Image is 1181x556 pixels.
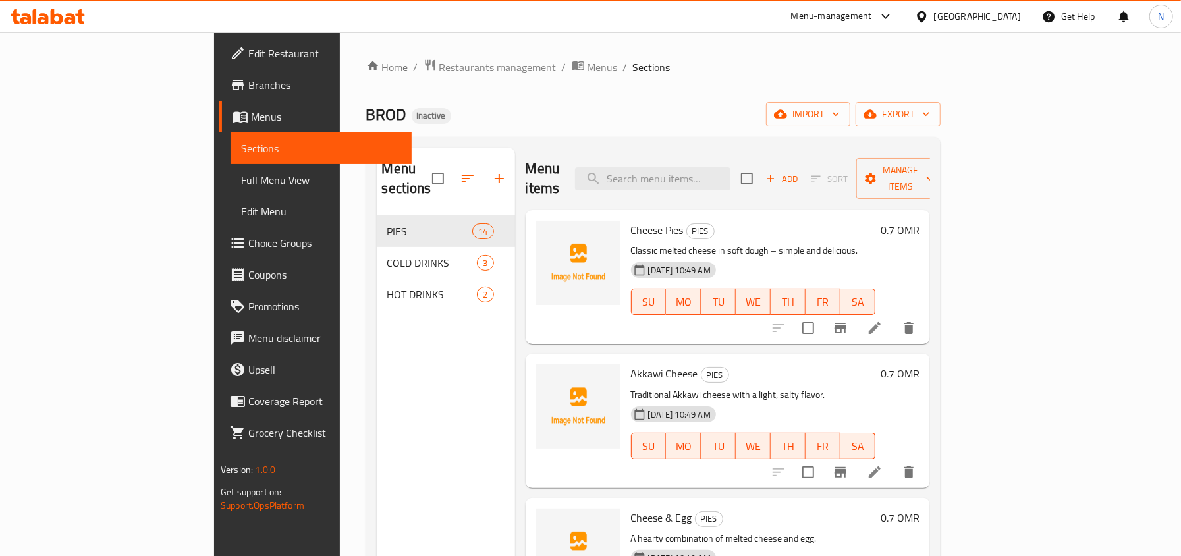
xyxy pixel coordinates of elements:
a: Coupons [219,259,411,291]
button: SU [631,433,667,459]
button: import [766,102,850,126]
span: Promotions [248,298,400,314]
button: Add section [483,163,515,194]
span: MO [671,292,696,312]
h2: Menu items [526,159,560,198]
span: Menus [251,109,400,125]
span: import [777,106,840,123]
span: Sort sections [452,163,483,194]
span: PIES [701,368,728,383]
span: Menus [588,59,618,75]
nav: breadcrumb [366,59,941,76]
a: Coverage Report [219,385,411,417]
span: Get support on: [221,484,281,501]
span: Full Menu View [241,172,400,188]
span: SU [637,292,661,312]
span: Restaurants management [439,59,557,75]
h6: 0.7 OMR [881,364,920,383]
span: PIES [696,511,723,526]
span: TU [706,437,730,456]
p: Traditional Akkawi cheese with a light, salty flavor. [631,387,875,403]
button: TU [701,433,736,459]
input: search [575,167,730,190]
button: FR [806,433,840,459]
span: Version: [221,461,253,478]
span: Add item [761,169,803,189]
div: PIES [686,223,715,239]
a: Choice Groups [219,227,411,259]
button: SA [840,289,875,315]
span: TU [706,292,730,312]
button: Branch-specific-item [825,457,856,488]
span: Edit Menu [241,204,400,219]
img: Akkawi Cheese [536,364,620,449]
div: PIES [701,367,729,383]
button: TU [701,289,736,315]
span: Choice Groups [248,235,400,251]
span: 1.0.0 [255,461,275,478]
button: SU [631,289,667,315]
span: Grocery Checklist [248,425,400,441]
button: TH [771,433,806,459]
button: MO [666,433,701,459]
span: export [866,106,930,123]
span: Inactive [412,110,451,121]
p: Classic melted cheese in soft dough – simple and delicious. [631,242,875,259]
span: Cheese & Egg [631,508,692,528]
a: Support.OpsPlatform [221,497,304,514]
h6: 0.7 OMR [881,221,920,239]
a: Menus [572,59,618,76]
button: WE [736,289,771,315]
span: FR [811,292,835,312]
button: WE [736,433,771,459]
span: Branches [248,77,400,93]
button: SA [840,433,875,459]
span: Select section [733,165,761,192]
span: SA [846,437,870,456]
span: PIES [687,223,714,238]
span: [DATE] 10:49 AM [643,408,716,421]
span: Select section first [803,169,856,189]
a: Edit menu item [867,464,883,480]
span: MO [671,437,696,456]
div: items [472,223,493,239]
div: items [477,287,493,302]
li: / [414,59,418,75]
button: Add [761,169,803,189]
span: Add [764,171,800,186]
a: Branches [219,69,411,101]
a: Edit Restaurant [219,38,411,69]
span: Manage items [867,162,934,195]
div: HOT DRINKS [387,287,478,302]
span: PIES [387,223,473,239]
a: Restaurants management [424,59,557,76]
span: 2 [478,289,493,301]
a: Sections [231,132,411,164]
span: COLD DRINKS [387,255,478,271]
button: Manage items [856,158,945,199]
button: export [856,102,941,126]
span: Akkawi Cheese [631,364,698,383]
button: delete [893,457,925,488]
span: Upsell [248,362,400,377]
a: Full Menu View [231,164,411,196]
span: Edit Restaurant [248,45,400,61]
span: 14 [473,225,493,238]
div: [GEOGRAPHIC_DATA] [934,9,1021,24]
span: FR [811,437,835,456]
button: FR [806,289,840,315]
span: Select all sections [424,165,452,192]
span: TH [776,437,800,456]
span: Cheese Pies [631,220,684,240]
span: N [1158,9,1164,24]
a: Menus [219,101,411,132]
div: COLD DRINKS3 [377,247,515,279]
h6: 0.7 OMR [881,509,920,527]
span: WE [741,292,765,312]
span: WE [741,437,765,456]
div: HOT DRINKS2 [377,279,515,310]
span: TH [776,292,800,312]
button: delete [893,312,925,344]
